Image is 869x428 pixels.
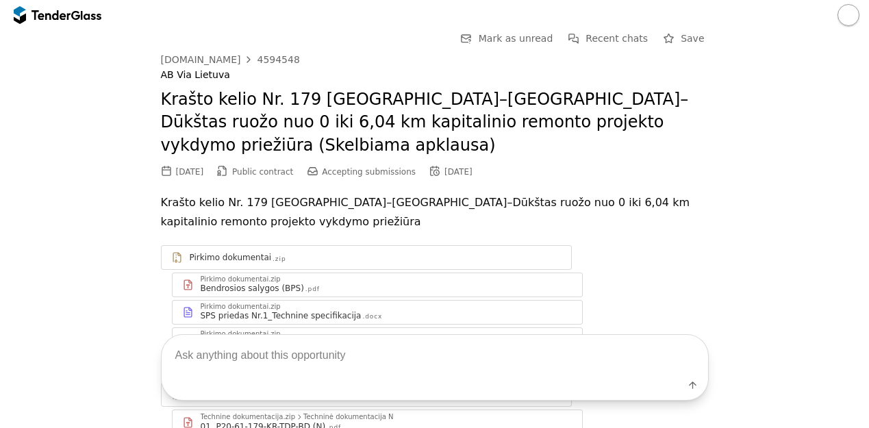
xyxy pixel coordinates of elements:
[257,55,299,64] div: 4594548
[201,283,304,294] div: Bendrosios salygos (BPS)
[161,69,709,81] div: AB Via Lietuva
[659,30,708,47] button: Save
[161,245,572,270] a: Pirkimo dokumentai.zip
[161,54,300,65] a: [DOMAIN_NAME]4594548
[232,167,293,177] span: Public contract
[161,55,241,64] div: [DOMAIN_NAME]
[190,252,272,263] div: Pirkimo dokumentai
[201,303,281,310] div: Pirkimo dokumentai.zip
[457,30,557,47] button: Mark as unread
[176,167,204,177] div: [DATE]
[681,33,704,44] span: Save
[172,273,583,297] a: Pirkimo dokumentai.zipBendrosios salygos (BPS).pdf
[322,167,416,177] span: Accepting submissions
[305,285,320,294] div: .pdf
[161,88,709,158] h2: Krašto kelio Nr. 179 [GEOGRAPHIC_DATA]–[GEOGRAPHIC_DATA]–Dūkštas ruožo nuo 0 iki 6,04 km kapitali...
[161,193,709,231] p: Krašto kelio Nr. 179 [GEOGRAPHIC_DATA]–[GEOGRAPHIC_DATA]–Dūkštas ruožo nuo 0 iki 6,04 km kapitali...
[479,33,553,44] span: Mark as unread
[444,167,473,177] div: [DATE]
[585,33,648,44] span: Recent chats
[201,276,281,283] div: Pirkimo dokumentai.zip
[172,300,583,325] a: Pirkimo dokumentai.zipSPS priedas Nr.1_Technine specifikacija.docx
[564,30,652,47] button: Recent chats
[273,255,286,264] div: .zip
